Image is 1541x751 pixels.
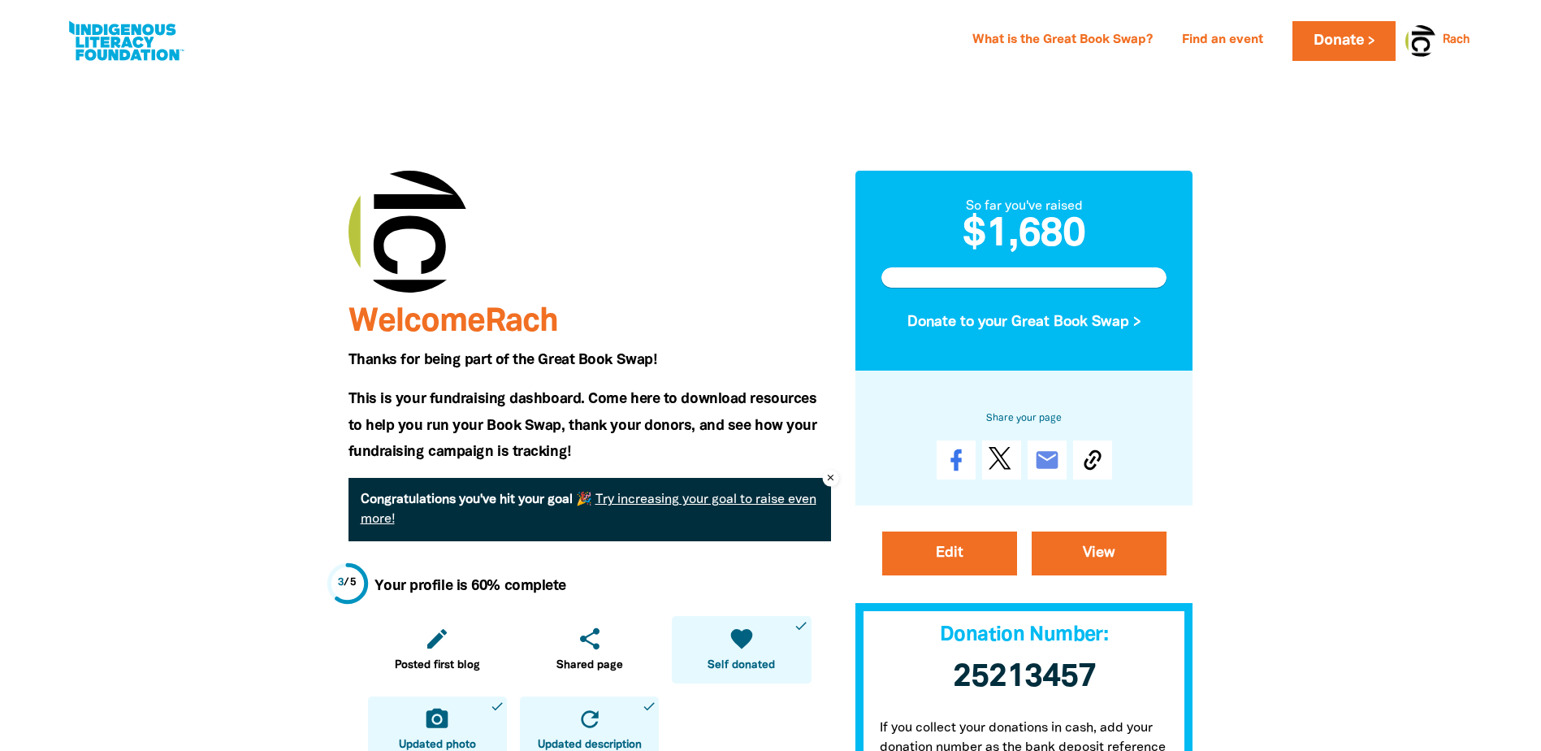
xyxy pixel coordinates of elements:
strong: Congratulations you've hit your goal 🎉 [361,494,592,506]
span: This is your fundraising dashboard. Come here to download resources to help you run your Book Swa... [348,393,817,458]
a: View [1032,532,1167,575]
a: Find an event [1172,28,1273,54]
i: done [642,699,656,714]
i: done [490,699,504,714]
button: Copy Link [1073,441,1112,480]
span: 3 [338,578,344,588]
i: close [825,471,836,486]
a: shareShared page [520,616,659,684]
a: Rach [1443,35,1470,46]
a: Edit [882,532,1017,575]
button: Donate to your Great Book Swap > [881,301,1167,345]
i: email [1034,447,1060,473]
i: refresh [577,706,603,732]
i: done [794,619,808,633]
a: editPosted first blog [368,616,507,684]
a: favoriteSelf donateddone [672,616,811,684]
i: edit [424,626,450,652]
i: camera_alt [424,706,450,732]
span: Shared page [556,658,623,674]
div: / 5 [338,575,357,591]
a: Post [982,441,1021,480]
i: share [577,626,603,652]
span: Posted first blog [395,658,480,674]
a: email [1028,441,1067,480]
a: Share [937,441,976,480]
span: 25213457 [953,662,1096,692]
div: So far you've raised [881,197,1167,216]
h6: Share your page [881,410,1167,428]
h2: $1,680 [881,216,1167,255]
span: Thanks for being part of the Great Book Swap! [348,354,657,367]
a: What is the Great Book Swap? [963,28,1162,54]
a: Donate [1292,21,1395,61]
button: close [823,471,838,486]
span: Self donated [708,658,775,674]
strong: Your profile is 60% complete [374,580,566,593]
span: Donation Number: [940,626,1108,645]
i: favorite [729,626,755,652]
span: Welcome Rach [348,307,558,337]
